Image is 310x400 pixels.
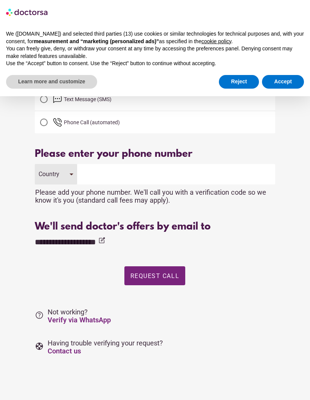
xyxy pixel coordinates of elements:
a: Contact us [48,347,81,355]
p: We ([DOMAIN_NAME]) and selected third parties (13) use cookies or similar technologies for techni... [6,30,304,45]
button: Reject [219,75,259,89]
img: email [53,95,62,104]
i: help [35,311,44,320]
button: Learn more and customize [6,75,97,89]
div: Country [39,170,62,178]
div: Please enter your phone number [35,148,275,160]
div: Please add your phone number. We'll call you with a verification code so we know it's you (standa... [35,184,275,204]
p: Use the “Accept” button to consent. Use the “Reject” button to continue without accepting. [6,60,304,67]
span: Not working? [48,308,111,324]
img: logo [6,6,48,18]
i: edit_square [98,237,105,244]
span: Having trouble verifying your request? [48,339,163,355]
span: Request Call [130,272,179,280]
a: Verify via WhatsApp [48,316,111,324]
span: Text Message (SMS) [64,96,112,102]
a: cookie policy [201,38,231,44]
img: phone [53,118,62,127]
i: support [35,342,44,351]
strong: measurement and “marketing (personalized ads)” [34,38,159,44]
span: Phone Call (automated) [64,119,120,125]
p: You can freely give, deny, or withdraw your consent at any time by accessing the preferences pane... [6,45,304,60]
button: Request Call [124,266,185,285]
button: Accept [262,75,304,89]
div: We'll send doctor's offers by email to [35,221,275,233]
